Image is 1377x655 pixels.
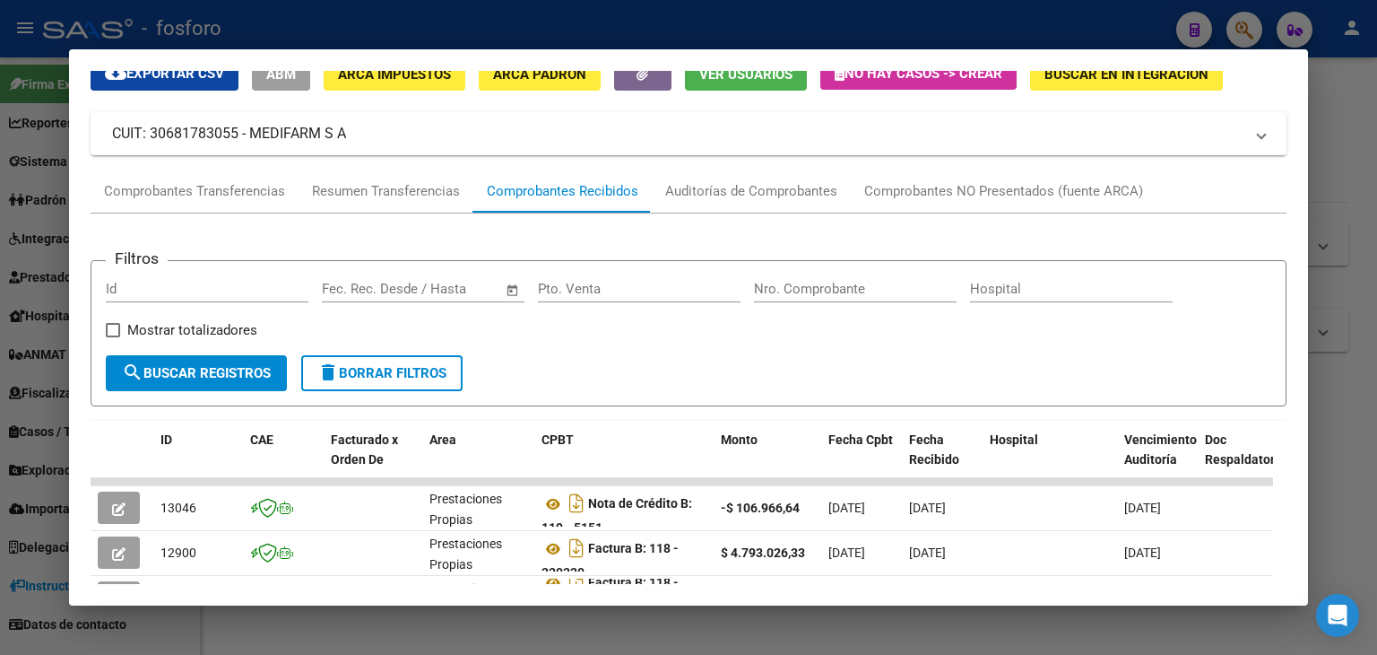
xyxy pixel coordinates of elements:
[1030,57,1223,91] button: Buscar en Integración
[243,421,324,500] datatable-header-cell: CAE
[153,421,243,500] datatable-header-cell: ID
[665,181,837,202] div: Auditorías de Comprobantes
[122,362,143,383] mat-icon: search
[324,421,422,500] datatable-header-cell: Facturado x Orden De
[990,432,1038,447] span: Hospital
[721,501,800,515] strong: -$ 106.966,64
[250,432,273,447] span: CAE
[1044,66,1208,83] span: Buscar en Integración
[301,355,463,391] button: Borrar Filtros
[122,365,271,381] span: Buscar Registros
[493,66,586,83] span: ARCA Padrón
[105,62,126,83] mat-icon: cloud_download
[1316,594,1359,637] div: Open Intercom Messenger
[909,546,946,560] span: [DATE]
[91,57,238,91] button: Exportar CSV
[1198,421,1305,500] datatable-header-cell: Doc Respaldatoria
[322,281,380,297] input: Start date
[909,501,946,515] span: [DATE]
[820,57,1017,90] button: No hay casos -> Crear
[565,534,588,563] i: Descargar documento
[338,66,451,83] span: ARCA Impuestos
[106,247,168,270] h3: Filtros
[160,501,196,515] span: 13046
[502,280,523,301] button: Open calendar
[91,112,1286,155] mat-expansion-panel-header: CUIT: 30681783055 - MEDIFARM S A
[902,421,983,500] datatable-header-cell: Fecha Recibido
[1124,546,1161,560] span: [DATE]
[1124,432,1197,467] span: Vencimiento Auditoría
[721,546,805,560] strong: $ 4.793.026,33
[160,432,172,447] span: ID
[864,181,1143,202] div: Comprobantes NO Presentados (fuente ARCA)
[127,319,257,341] span: Mostrar totalizadores
[828,501,865,515] span: [DATE]
[487,181,638,202] div: Comprobantes Recibidos
[429,537,502,572] span: Prestaciones Propias
[317,362,339,383] mat-icon: delete
[331,432,398,467] span: Facturado x Orden De
[983,421,1117,500] datatable-header-cell: Hospital
[112,123,1243,144] mat-panel-title: CUIT: 30681783055 - MEDIFARM S A
[266,66,296,83] span: ABM
[565,489,588,518] i: Descargar documento
[104,181,285,202] div: Comprobantes Transferencias
[541,497,692,536] strong: Nota de Crédito B: 119 - 5151
[1205,432,1286,467] span: Doc Respaldatoria
[252,57,310,91] button: ABM
[565,568,588,597] i: Descargar documento
[821,421,902,500] datatable-header-cell: Fecha Cpbt
[835,65,1002,82] span: No hay casos -> Crear
[106,355,287,391] button: Buscar Registros
[324,57,465,91] button: ARCA Impuestos
[828,432,893,447] span: Fecha Cpbt
[396,281,483,297] input: End date
[699,66,792,83] span: Ver Usuarios
[160,546,196,560] span: 12900
[721,432,758,447] span: Monto
[1117,421,1198,500] datatable-header-cell: Vencimiento Auditoría
[317,365,446,381] span: Borrar Filtros
[429,492,502,527] span: Prestaciones Propias
[429,581,502,616] span: Prestaciones Propias
[828,546,865,560] span: [DATE]
[909,432,959,467] span: Fecha Recibido
[534,421,714,500] datatable-header-cell: CPBT
[714,421,821,500] datatable-header-cell: Monto
[1124,501,1161,515] span: [DATE]
[422,421,534,500] datatable-header-cell: Area
[685,57,807,91] button: Ver Usuarios
[541,542,679,581] strong: Factura B: 118 - 230220
[541,432,574,447] span: CPBT
[105,65,224,82] span: Exportar CSV
[429,432,456,447] span: Area
[479,57,601,91] button: ARCA Padrón
[312,181,460,202] div: Resumen Transferencias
